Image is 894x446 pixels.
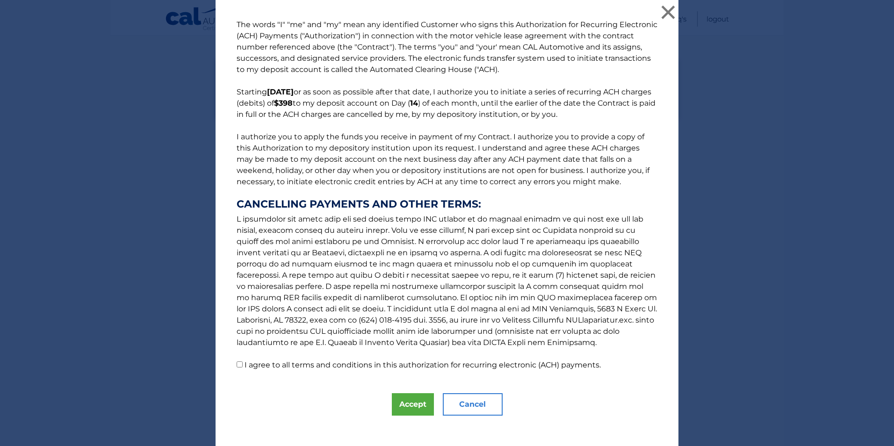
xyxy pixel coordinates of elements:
[410,99,418,108] b: 14
[267,87,294,96] b: [DATE]
[392,393,434,416] button: Accept
[245,360,601,369] label: I agree to all terms and conditions in this authorization for recurring electronic (ACH) payments.
[237,199,657,210] strong: CANCELLING PAYMENTS AND OTHER TERMS:
[274,99,293,108] b: $398
[659,3,678,22] button: ×
[227,19,667,371] p: The words "I" "me" and "my" mean any identified Customer who signs this Authorization for Recurri...
[443,393,503,416] button: Cancel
